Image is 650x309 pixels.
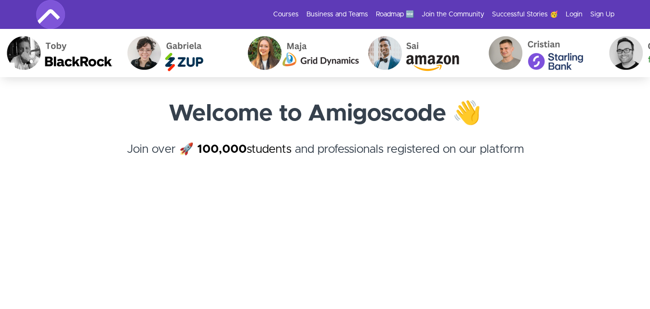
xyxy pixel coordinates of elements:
strong: 100,000 [197,144,247,155]
strong: Welcome to Amigoscode 👋 [169,102,481,125]
img: Gabriela [120,29,241,77]
a: Login [566,10,583,19]
img: Sai [361,29,482,77]
img: Maja [241,29,361,77]
h4: Join over 🚀 and professionals registered on our platform [36,141,614,175]
a: Join the Community [422,10,484,19]
a: 100,000students [197,144,292,155]
a: Sign Up [590,10,614,19]
a: Roadmap 🆕 [376,10,414,19]
a: Courses [273,10,299,19]
img: Cristian [482,29,602,77]
a: Business and Teams [306,10,368,19]
a: Successful Stories 🥳 [492,10,558,19]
